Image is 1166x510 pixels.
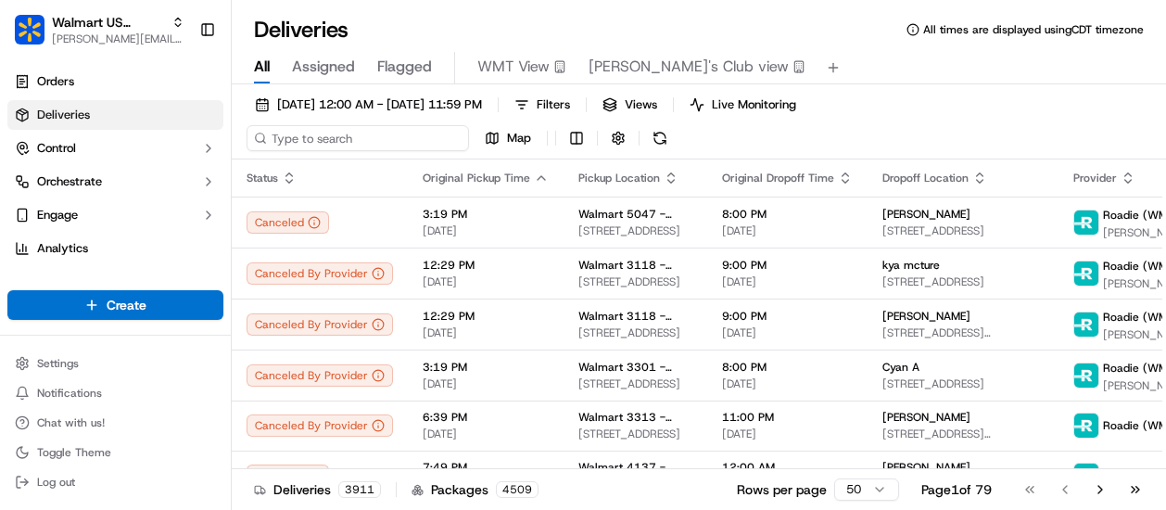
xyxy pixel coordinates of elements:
p: Rows per page [737,480,827,499]
span: [PERSON_NAME]'s Club view [589,56,789,78]
span: Walmart 3301 - [GEOGRAPHIC_DATA], [GEOGRAPHIC_DATA] [578,360,692,375]
button: Filters [506,92,578,118]
a: Orders [7,67,223,96]
span: Live Monitoring [712,96,796,113]
span: Notifications [37,386,102,401]
span: [DATE] [722,274,853,289]
span: [STREET_ADDRESS] [578,325,692,340]
span: [DATE] [423,427,549,441]
span: [STREET_ADDRESS] [578,274,692,289]
p: Welcome 👋 [19,73,337,103]
button: [DATE] 12:00 AM - [DATE] 11:59 PM [247,92,490,118]
div: 3911 [338,481,381,498]
span: Analytics [37,240,88,257]
button: Engage [7,200,223,230]
button: Toggle Theme [7,440,223,465]
span: Original Pickup Time [423,171,530,185]
img: Nash [19,18,56,55]
button: Settings [7,351,223,376]
span: Toggle Theme [37,445,111,460]
button: Canceled [247,211,329,234]
span: 8:00 PM [722,360,853,375]
a: Powered byPylon [131,312,224,327]
span: Pickup Location [578,171,660,185]
img: roadie-logo-v2.jpg [1074,312,1098,337]
img: roadie-logo-v2.jpg [1074,261,1098,286]
span: 7:49 PM [423,460,549,475]
span: 12:29 PM [423,309,549,324]
span: [DATE] [423,325,549,340]
a: 📗Knowledge Base [11,261,149,294]
span: kya mcture [882,258,940,273]
span: [DATE] [722,325,853,340]
span: [DATE] [423,274,549,289]
span: Views [625,96,657,113]
span: [STREET_ADDRESS] [578,376,692,391]
div: 📗 [19,270,33,285]
span: [DATE] [423,223,549,238]
span: Pylon [184,313,224,327]
span: 3:19 PM [423,360,549,375]
span: Settings [37,356,79,371]
span: 9:00 PM [722,258,853,273]
span: 12:29 PM [423,258,549,273]
div: We're available if you need us! [63,195,234,210]
span: Control [37,140,76,157]
span: [PERSON_NAME] [882,309,970,324]
span: [STREET_ADDRESS] [882,274,1044,289]
h1: Deliveries [254,15,349,45]
button: Create [7,290,223,320]
button: Notifications [7,380,223,406]
a: 💻API Documentation [149,261,305,294]
button: Chat with us! [7,410,223,436]
a: Analytics [7,234,223,263]
div: Canceled By Provider [247,364,393,387]
span: All times are displayed using CDT timezone [923,22,1144,37]
span: Provider [1073,171,1117,185]
span: 8:00 PM [722,207,853,222]
div: Packages [412,480,539,499]
span: 9:00 PM [722,309,853,324]
button: Walmart US CorporateWalmart US Corporate[PERSON_NAME][EMAIL_ADDRESS][PERSON_NAME][DOMAIN_NAME] [7,7,192,52]
span: [DATE] [722,376,853,391]
span: [STREET_ADDRESS] [578,427,692,441]
span: Walmart 5047 - [GEOGRAPHIC_DATA], [GEOGRAPHIC_DATA] [578,207,692,222]
button: Canceled By Provider [247,414,393,437]
span: Filters [537,96,570,113]
button: Canceled By Provider [247,262,393,285]
button: Live Monitoring [681,92,805,118]
span: 6:39 PM [423,410,549,425]
button: Orchestrate [7,167,223,197]
span: [STREET_ADDRESS] [882,376,1044,391]
button: Canceled [247,465,329,487]
span: 11:00 PM [722,410,853,425]
img: roadie-logo-v2.jpg [1074,210,1098,235]
span: Chat with us! [37,415,105,430]
span: Dropoff Location [882,171,969,185]
span: Walmart 3313 - [GEOGRAPHIC_DATA], [GEOGRAPHIC_DATA] [578,410,692,425]
button: [PERSON_NAME][EMAIL_ADDRESS][PERSON_NAME][DOMAIN_NAME] [52,32,184,46]
button: Control [7,134,223,163]
span: Assigned [292,56,355,78]
span: [PERSON_NAME] [882,207,970,222]
span: Engage [37,207,78,223]
span: Original Dropoff Time [722,171,834,185]
img: roadie-logo-v2.jpg [1074,464,1098,488]
span: 12:00 AM [722,460,853,475]
span: All [254,56,270,78]
span: Flagged [377,56,432,78]
span: WMT View [477,56,550,78]
button: Walmart US Corporate [52,13,164,32]
span: Map [507,130,531,147]
span: [DATE] [722,427,853,441]
button: Map [476,125,539,151]
span: [DATE] [423,376,549,391]
button: Start new chat [315,182,337,204]
button: Refresh [647,125,673,151]
span: Walmart 3118 - [GEOGRAPHIC_DATA], [GEOGRAPHIC_DATA] [578,309,692,324]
